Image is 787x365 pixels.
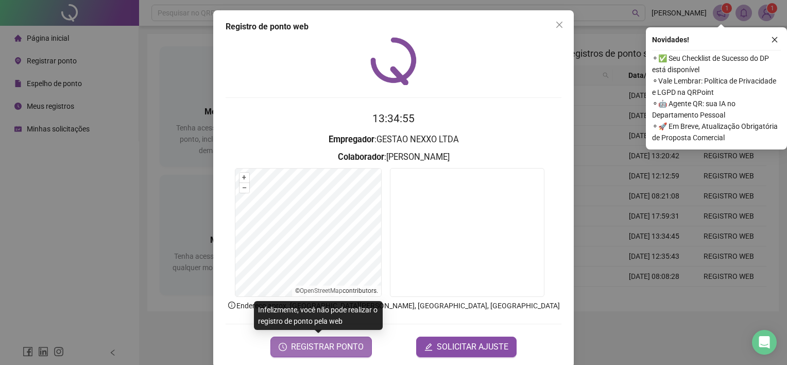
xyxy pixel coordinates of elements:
[551,16,568,33] button: Close
[424,343,433,351] span: edit
[279,343,287,351] span: clock-circle
[652,98,781,121] span: ⚬ 🤖 Agente QR: sua IA no Departamento Pessoal
[437,341,508,353] span: SOLICITAR AJUSTE
[239,183,249,193] button: –
[226,151,561,164] h3: : [PERSON_NAME]
[329,135,374,144] strong: Empregador
[555,21,563,29] span: close
[291,341,364,353] span: REGISTRAR PONTO
[372,112,415,125] time: 13:34:55
[652,75,781,98] span: ⚬ Vale Lembrar: Política de Privacidade e LGPD na QRPoint
[652,121,781,143] span: ⚬ 🚀 Em Breve, Atualização Obrigatória de Proposta Comercial
[370,37,417,85] img: QRPoint
[416,337,517,357] button: editSOLICITAR AJUSTE
[226,21,561,33] div: Registro de ponto web
[239,173,249,182] button: +
[338,152,384,162] strong: Colaborador
[300,287,343,294] a: OpenStreetMap
[227,301,236,310] span: info-circle
[254,301,383,330] div: Infelizmente, você não pode realizar o registro de ponto pela web
[652,53,781,75] span: ⚬ ✅ Seu Checklist de Sucesso do DP está disponível
[295,287,378,294] li: © contributors.
[752,330,777,355] div: Open Intercom Messenger
[270,337,372,357] button: REGISTRAR PONTO
[652,34,689,45] span: Novidades !
[226,300,561,311] p: Endereço aprox. : [GEOGRAPHIC_DATA][PERSON_NAME], [GEOGRAPHIC_DATA], [GEOGRAPHIC_DATA]
[226,133,561,146] h3: : GESTAO NEXXO LTDA
[771,36,778,43] span: close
